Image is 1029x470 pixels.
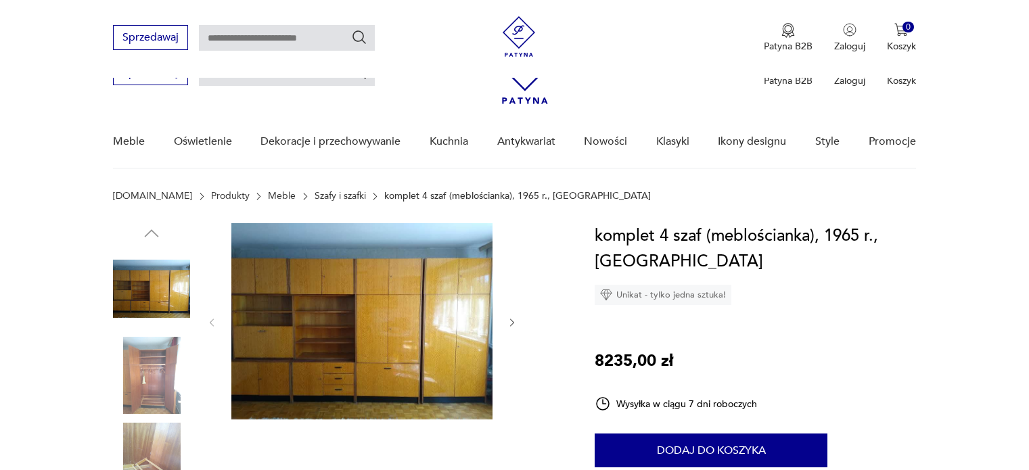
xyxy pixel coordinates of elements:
[260,116,401,168] a: Dekoracje i przechowywanie
[584,116,627,168] a: Nowości
[595,396,757,412] div: Wysyłka w ciągu 7 dni roboczych
[656,116,689,168] a: Klasyki
[595,433,827,467] button: Dodaj do koszyka
[869,116,916,168] a: Promocje
[595,223,916,275] h1: komplet 4 szaf (meblościanka), 1965 r., [GEOGRAPHIC_DATA]
[764,23,813,53] a: Ikona medaluPatyna B2B
[113,191,192,202] a: [DOMAIN_NAME]
[815,116,840,168] a: Style
[595,348,673,374] p: 8235,00 zł
[843,23,856,37] img: Ikonka użytkownika
[595,285,731,305] div: Unikat - tylko jedna sztuka!
[718,116,786,168] a: Ikony designu
[430,116,468,168] a: Kuchnia
[834,40,865,53] p: Zaloguj
[894,23,908,37] img: Ikona koszyka
[211,191,250,202] a: Produkty
[113,34,188,43] a: Sprzedawaj
[834,23,865,53] button: Zaloguj
[174,116,232,168] a: Oświetlenie
[600,289,612,301] img: Ikona diamentu
[781,23,795,38] img: Ikona medalu
[113,116,145,168] a: Meble
[113,69,188,78] a: Sprzedawaj
[887,74,916,87] p: Koszyk
[834,74,865,87] p: Zaloguj
[764,74,813,87] p: Patyna B2B
[887,40,916,53] p: Koszyk
[764,23,813,53] button: Patyna B2B
[497,116,555,168] a: Antykwariat
[351,29,367,45] button: Szukaj
[113,250,190,327] img: Zdjęcie produktu komplet 4 szaf (meblościanka), 1965 r., Węgry
[268,191,296,202] a: Meble
[315,191,366,202] a: Szafy i szafki
[499,16,539,57] img: Patyna - sklep z meblami i dekoracjami vintage
[113,25,188,50] button: Sprzedawaj
[384,191,651,202] p: komplet 4 szaf (meblościanka), 1965 r., [GEOGRAPHIC_DATA]
[113,337,190,414] img: Zdjęcie produktu komplet 4 szaf (meblościanka), 1965 r., Węgry
[231,223,493,419] img: Zdjęcie produktu komplet 4 szaf (meblościanka), 1965 r., Węgry
[764,40,813,53] p: Patyna B2B
[887,23,916,53] button: 0Koszyk
[902,22,914,33] div: 0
